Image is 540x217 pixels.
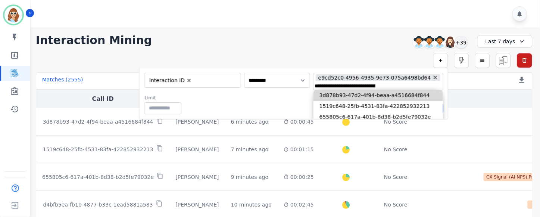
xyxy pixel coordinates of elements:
div: 6 minutes ago [231,118,269,125]
li: Interaction ID [147,77,194,84]
div: [PERSON_NAME] [176,173,219,181]
div: 10 minutes ago [231,201,272,208]
p: 1519c648-25fb-4531-83fa-422852932213 [43,146,153,153]
h1: Interaction Mining [36,34,152,47]
label: Limit [145,95,181,101]
div: [PERSON_NAME] [176,201,219,208]
div: No Score [384,201,408,208]
button: Call ID [92,94,114,103]
ul: selected options [315,73,441,90]
li: 655805c6-617a-401b-8d38-b2d5fe79032e [313,112,443,123]
div: Matches ( 2555 ) [42,76,83,86]
button: Remove Interaction ID [186,78,192,83]
li: 1519c648-25fb-4531-83fa-422852932213 [313,101,443,112]
div: 00:01:15 [284,146,314,153]
div: 00:00:45 [284,118,314,125]
div: 00:02:45 [284,201,314,208]
div: 00:00:25 [284,173,314,181]
p: d4bfb5ea-fb1b-4877-b33c-1ead5881a583 [43,201,153,208]
div: No Score [384,173,408,181]
div: No Score [384,118,408,125]
li: 3d878b93-47d2-4f94-beaa-a4516684f844 [313,90,443,101]
div: 7 minutes ago [231,146,269,153]
li: e9cd52c0-4956-4935-9e73-075a6498bd64 [316,74,440,81]
div: [PERSON_NAME] [176,118,219,125]
p: 655805c6-617a-401b-8d38-b2d5fe79032e [42,173,154,181]
div: +39 [455,36,468,49]
div: No Score [384,146,408,153]
div: Last 7 days [477,35,533,48]
div: 9 minutes ago [231,173,269,181]
button: Remove e9cd52c0-4956-4935-9e73-075a6498bd64 [433,75,438,80]
ul: selected options [146,76,236,85]
img: Bordered avatar [4,6,22,24]
div: [PERSON_NAME] [176,146,219,153]
p: 3d878b93-47d2-4f94-beaa-a4516684f844 [43,118,153,125]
